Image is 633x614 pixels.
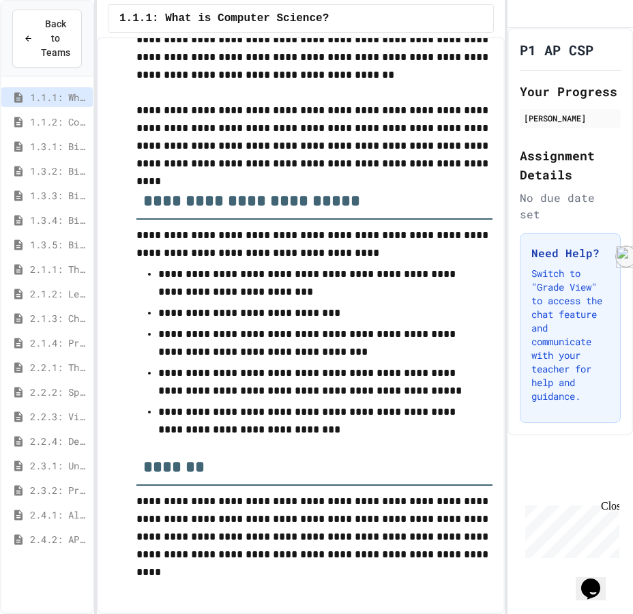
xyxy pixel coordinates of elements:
[30,483,87,497] span: 2.3.2: Problem Solving Reflection
[30,532,87,546] span: 2.4.2: AP Practice Questions
[30,458,87,473] span: 2.3.1: Understanding Games with Flowcharts
[30,508,87,522] span: 2.4.1: Algorithm Practice Exercises
[30,237,87,252] span: 1.3.5: Big Idea 5 - Impact of Computing
[30,188,87,203] span: 1.3.3: Big Idea 3 - Algorithms and Programming
[30,213,87,227] span: 1.3.4: Big Idea 4 - Computing Systems and Networks
[30,139,87,153] span: 1.3.1: Big Idea 1 - Creative Development
[520,146,621,184] h2: Assignment Details
[30,311,87,325] span: 2.1.3: Challenge Problem - The Bridge
[30,164,87,178] span: 1.3.2: Big Idea 2 - Data
[41,17,70,60] span: Back to Teams
[30,385,87,399] span: 2.2.2: Specifying Ideas with Pseudocode
[30,434,87,448] span: 2.2.4: Designing Flowcharts
[30,90,87,104] span: 1.1.1: What is Computer Science?
[531,245,609,261] h3: Need Help?
[5,5,94,87] div: Chat with us now!Close
[520,40,593,59] h1: P1 AP CSP
[520,190,621,222] div: No due date set
[531,267,609,403] p: Switch to "Grade View" to access the chat feature and communicate with your teacher for help and ...
[30,287,87,301] span: 2.1.2: Learning to Solve Hard Problems
[119,10,329,27] span: 1.1.1: What is Computer Science?
[30,115,87,129] span: 1.1.2: Connect with Your World
[30,360,87,375] span: 2.2.1: The Power of Algorithms
[520,82,621,101] h2: Your Progress
[30,262,87,276] span: 2.1.1: The Growth Mindset
[30,409,87,424] span: 2.2.3: Visualizing Logic with Flowcharts
[524,112,617,124] div: [PERSON_NAME]
[30,336,87,350] span: 2.1.4: Problem Solving Practice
